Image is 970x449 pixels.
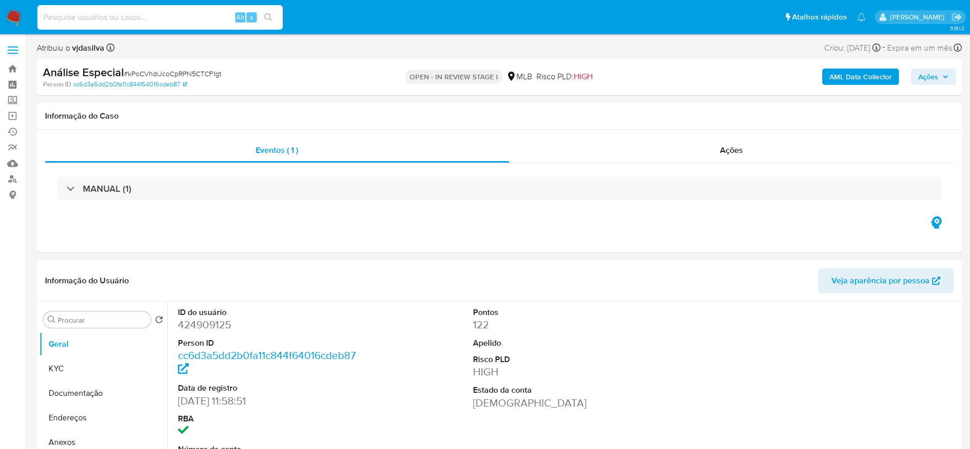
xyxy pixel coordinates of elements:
button: Veja aparência por pessoa [818,268,954,293]
dt: RBA [178,413,365,424]
dt: ID do usuário [178,307,365,318]
div: MANUAL (1) [57,177,941,200]
span: Eventos ( 1 ) [256,144,298,156]
dd: HIGH [473,365,660,379]
span: Atribuiu o [37,42,104,54]
dt: Apelido [473,338,660,349]
span: Expira em um mês [887,42,952,54]
input: Procurar [58,316,147,325]
div: Criou: [DATE] [824,41,881,55]
button: Procurar [48,316,56,324]
dd: [DATE] 11:58:51 [178,394,365,408]
a: cc6d3a5dd2b0fa11c844f64016cdeb87 [73,80,187,89]
dt: Estado da conta [473,385,660,396]
span: s [250,12,253,22]
h1: Informação do Usuário [45,276,129,286]
span: Ações [918,69,938,85]
p: OPEN - IN REVIEW STAGE I [405,70,502,84]
span: Atalhos rápidos [792,12,847,23]
input: Pesquise usuários ou casos... [37,11,283,24]
dt: Data de registro [178,383,365,394]
a: cc6d3a5dd2b0fa11c844f64016cdeb87 [178,348,356,377]
dt: Person ID [178,338,365,349]
span: HIGH [574,71,593,82]
dt: Pontos [473,307,660,318]
a: Notificações [857,13,866,21]
p: eduardo.dutra@mercadolivre.com [890,12,948,22]
a: Sair [952,12,962,23]
b: vjdasilva [70,42,104,54]
button: Ações [911,69,956,85]
button: Endereços [39,406,167,430]
button: AML Data Collector [822,69,899,85]
span: - [883,41,885,55]
h1: Informação do Caso [45,111,954,121]
button: Geral [39,332,167,356]
span: Alt [236,12,244,22]
dd: 122 [473,318,660,332]
b: Análise Especial [43,64,124,80]
button: search-icon [258,10,279,25]
span: Veja aparência por pessoa [831,268,930,293]
button: Retornar ao pedido padrão [155,316,163,327]
button: Documentação [39,381,167,406]
dd: 424909125 [178,318,365,332]
h3: MANUAL (1) [83,183,131,194]
span: # kPoCVhdiJcoCpRPN5CTCF1gt [124,69,221,79]
b: AML Data Collector [829,69,892,85]
b: Person ID [43,80,71,89]
span: Risco PLD: [536,71,593,82]
button: KYC [39,356,167,381]
div: MLB [506,71,532,82]
dt: Risco PLD [473,354,660,365]
span: Ações [720,144,743,156]
dd: [DEMOGRAPHIC_DATA] [473,396,660,410]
